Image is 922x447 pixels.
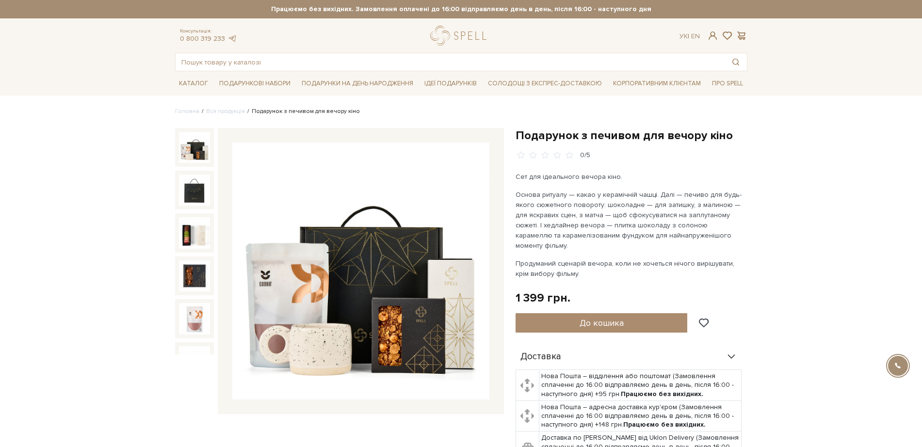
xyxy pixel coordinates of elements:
[179,217,210,248] img: Подарунок з печивом для вечору кіно
[179,260,210,291] img: Подарунок з печивом для вечору кіно
[516,172,743,182] p: Сет для ідеального вечора кіно.
[179,346,210,377] img: Подарунок з печивом для вечору кіно
[580,151,590,160] div: 0/5
[180,28,237,34] span: Консультація:
[621,390,703,398] b: Працюємо без вихідних.
[179,175,210,206] img: Подарунок з печивом для вечору кіно
[688,32,689,40] span: |
[179,303,210,334] img: Подарунок з печивом для вечору кіно
[516,258,743,279] p: Продуманий сценарій вечора, коли не хочеться нічого вирішувати, крім вибору фільму.
[421,76,481,91] a: Ідеї подарунків
[206,108,245,115] a: Вся продукція
[623,420,706,429] b: Працюємо без вихідних.
[430,26,491,46] a: logo
[609,76,705,91] a: Корпоративним клієнтам
[516,313,688,333] button: До кошика
[176,53,725,71] input: Пошук товару у каталозі
[708,76,747,91] a: Про Spell
[520,352,561,361] span: Доставка
[180,34,225,43] a: 0 800 319 233
[298,76,417,91] a: Подарунки на День народження
[691,32,700,40] a: En
[175,5,747,14] strong: Працюємо без вихідних. Замовлення оплачені до 16:00 відправляємо день в день, після 16:00 - насту...
[245,107,360,116] li: Подарунок з печивом для вечору кіно
[539,370,742,401] td: Нова Пошта – відділення або поштомат (Замовлення сплаченні до 16:00 відправляємо день в день, піс...
[516,190,743,251] p: Основа ритуалу — какао у керамічній чашці. Далі — печиво для будь-якого сюжетного повороту: шокол...
[725,53,747,71] button: Пошук товару у каталозі
[679,32,700,41] div: Ук
[484,75,606,92] a: Солодощі з експрес-доставкою
[516,290,570,305] div: 1 399 грн.
[516,128,747,143] h1: Подарунок з печивом для вечору кіно
[215,76,294,91] a: Подарункові набори
[539,400,742,431] td: Нова Пошта – адресна доставка кур'єром (Замовлення сплаченні до 16:00 відправляємо день в день, п...
[175,76,212,91] a: Каталог
[227,34,237,43] a: telegram
[580,318,624,328] span: До кошика
[232,143,489,399] img: Подарунок з печивом для вечору кіно
[175,108,199,115] a: Головна
[179,132,210,163] img: Подарунок з печивом для вечору кіно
